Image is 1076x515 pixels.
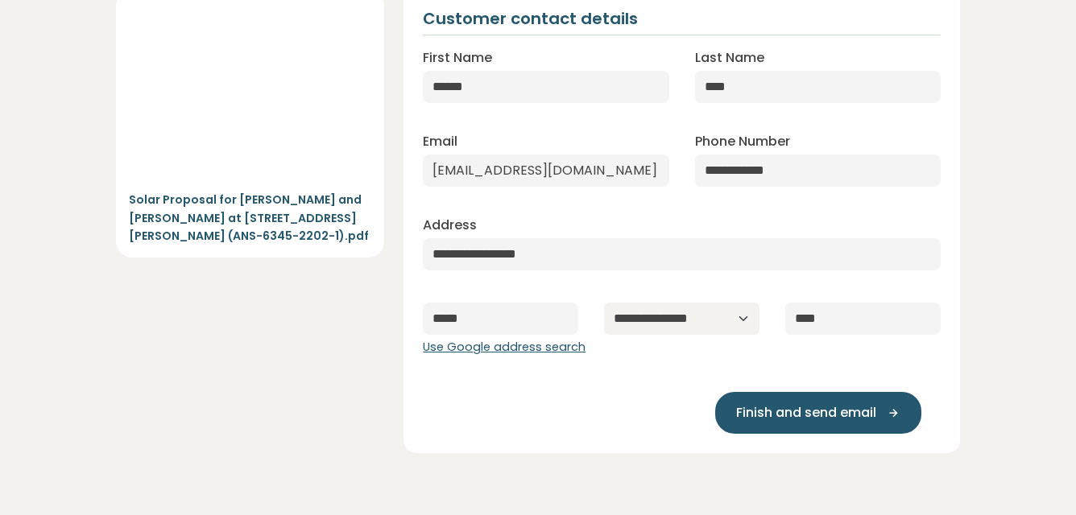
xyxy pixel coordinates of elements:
label: Phone Number [695,132,790,151]
button: Use Google address search [423,339,586,356]
h2: Customer contact details [423,9,638,28]
button: Finish and send email [715,392,921,434]
span: Finish and send email [736,403,876,422]
iframe: Uploaded Quote Preview [129,2,371,184]
label: Last Name [695,48,764,68]
p: Solar Proposal for [PERSON_NAME] and [PERSON_NAME] at [STREET_ADDRESS][PERSON_NAME] (ANS-6345-220... [129,191,371,245]
label: First Name [423,48,492,68]
label: Address [423,216,477,235]
input: Enter email [423,154,668,187]
label: Email [423,132,457,151]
